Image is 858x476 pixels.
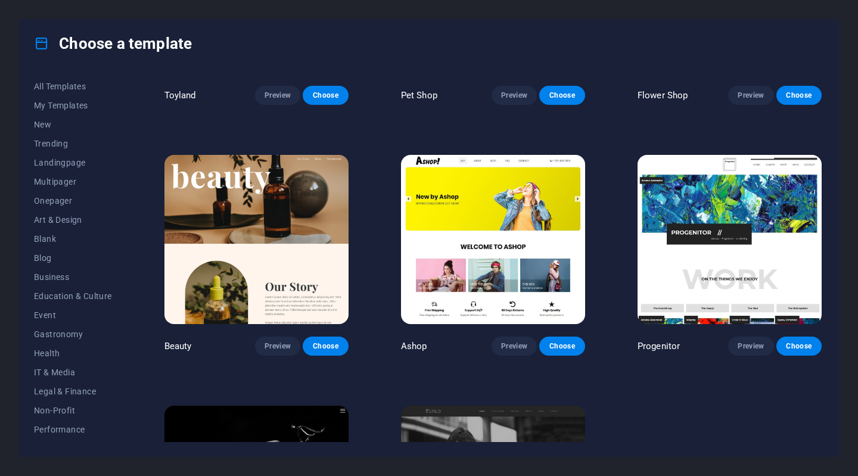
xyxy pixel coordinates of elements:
[34,439,112,458] button: Portfolio
[34,325,112,344] button: Gastronomy
[34,291,112,301] span: Education & Culture
[786,341,812,351] span: Choose
[164,155,349,325] img: Beauty
[34,120,112,129] span: New
[34,253,112,263] span: Blog
[738,341,764,351] span: Preview
[34,96,112,115] button: My Templates
[303,86,348,105] button: Choose
[34,115,112,134] button: New
[34,215,112,225] span: Art & Design
[401,340,427,352] p: Ashop
[786,91,812,100] span: Choose
[265,91,291,100] span: Preview
[34,77,112,96] button: All Templates
[34,267,112,287] button: Business
[492,86,537,105] button: Preview
[265,341,291,351] span: Preview
[312,341,338,351] span: Choose
[34,172,112,191] button: Multipager
[34,344,112,363] button: Health
[738,91,764,100] span: Preview
[34,387,112,396] span: Legal & Finance
[539,337,585,356] button: Choose
[34,248,112,267] button: Blog
[34,406,112,415] span: Non-Profit
[776,86,822,105] button: Choose
[255,86,300,105] button: Preview
[34,101,112,110] span: My Templates
[34,272,112,282] span: Business
[401,155,585,325] img: Ashop
[34,382,112,401] button: Legal & Finance
[34,177,112,186] span: Multipager
[34,139,112,148] span: Trending
[34,210,112,229] button: Art & Design
[776,337,822,356] button: Choose
[34,34,192,53] h4: Choose a template
[34,401,112,420] button: Non-Profit
[34,363,112,382] button: IT & Media
[164,340,192,352] p: Beauty
[401,89,437,101] p: Pet Shop
[501,91,527,100] span: Preview
[539,86,585,105] button: Choose
[501,341,527,351] span: Preview
[34,287,112,306] button: Education & Culture
[34,153,112,172] button: Landingpage
[638,155,822,325] img: Progenitor
[34,306,112,325] button: Event
[638,89,688,101] p: Flower Shop
[638,340,680,352] p: Progenitor
[34,310,112,320] span: Event
[34,420,112,439] button: Performance
[549,341,575,351] span: Choose
[492,337,537,356] button: Preview
[34,229,112,248] button: Blank
[728,86,773,105] button: Preview
[34,196,112,206] span: Onepager
[34,134,112,153] button: Trending
[303,337,348,356] button: Choose
[34,425,112,434] span: Performance
[34,158,112,167] span: Landingpage
[164,89,196,101] p: Toyland
[255,337,300,356] button: Preview
[34,349,112,358] span: Health
[34,368,112,377] span: IT & Media
[549,91,575,100] span: Choose
[312,91,338,100] span: Choose
[34,234,112,244] span: Blank
[728,337,773,356] button: Preview
[34,82,112,91] span: All Templates
[34,329,112,339] span: Gastronomy
[34,191,112,210] button: Onepager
